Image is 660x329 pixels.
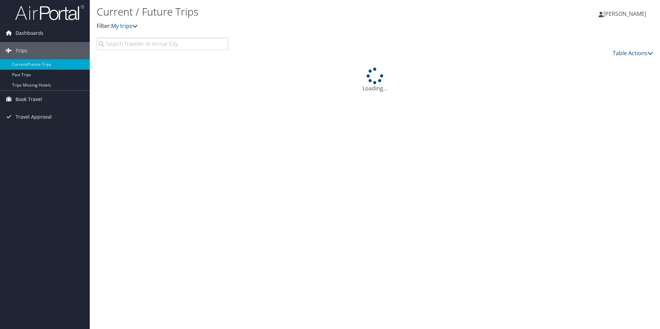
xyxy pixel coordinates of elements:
p: Filter: [97,22,468,31]
input: Search Traveler or Arrival City [97,38,228,50]
a: [PERSON_NAME] [599,3,653,24]
span: Trips [16,42,27,59]
span: [PERSON_NAME] [603,10,646,18]
img: airportal-logo.png [15,4,84,21]
span: Book Travel [16,91,42,108]
a: Table Actions [613,49,653,57]
div: Loading... [97,68,653,92]
span: Travel Approval [16,108,52,126]
a: My trips [111,22,138,30]
span: Dashboards [16,24,43,42]
h1: Current / Future Trips [97,4,468,19]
